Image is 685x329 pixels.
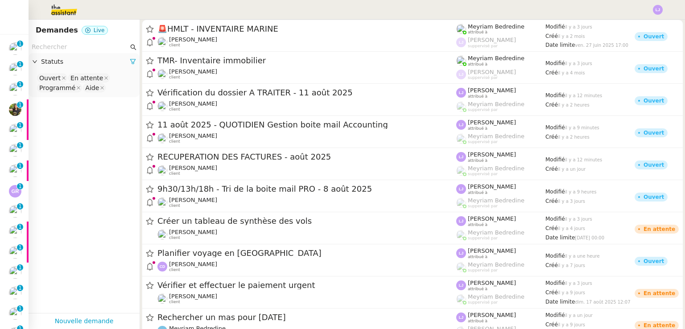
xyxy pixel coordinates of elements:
[29,53,140,70] div: Statuts
[9,144,21,156] img: users%2Fvjxz7HYmGaNTSE4yF5W2mFwJXra2%2Favatar%2Ff3aef901-807b-4123-bf55-4aed7c5d6af5
[18,203,22,211] p: 1
[468,247,516,254] span: [PERSON_NAME]
[456,37,545,48] app-user-label: suppervisé par
[18,285,22,293] p: 1
[157,57,456,65] span: TMR- Inventaire immobilier
[17,41,23,47] nz-badge-sup: 1
[545,216,565,222] span: Modifié
[17,163,23,169] nz-badge-sup: 1
[565,125,599,130] span: il y a 9 minutes
[545,299,575,305] span: Date limite
[644,34,664,39] div: Ouvert
[456,184,466,194] img: svg
[644,98,664,103] div: Ouvert
[565,217,592,222] span: il y a 3 jours
[169,293,217,300] span: [PERSON_NAME]
[468,312,516,318] span: [PERSON_NAME]
[169,132,217,139] span: [PERSON_NAME]
[157,293,456,304] app-user-detailed-label: client
[157,261,456,272] app-user-detailed-label: client
[456,293,545,305] app-user-label: suppervisé par
[558,199,585,204] span: il y a 3 jours
[17,61,23,67] nz-badge-sup: 1
[545,262,558,268] span: Créé
[39,74,61,82] div: Ouvert
[157,249,456,257] span: Planifier voyage en [GEOGRAPHIC_DATA]
[157,89,456,97] span: Vérification du dossier A TRAITER - 11 août 2025
[468,183,516,190] span: [PERSON_NAME]
[456,247,545,259] app-user-label: attribué à
[456,37,466,47] img: svg
[37,74,67,82] nz-select-item: Ouvert
[9,185,21,197] img: svg
[169,100,217,107] span: [PERSON_NAME]
[468,165,524,172] span: Meyriam Bedredine
[9,226,21,238] img: users%2F3CpkSvRqqeRLK3NOHyNRs2ztwrS2%2Favatar%2F6d1fd4b3-0739-409f-ad6f-8d57c219f1fd
[468,119,516,126] span: [PERSON_NAME]
[468,268,498,273] span: suppervisé par
[456,166,466,176] img: users%2FaellJyylmXSg4jqeVbanehhyYJm1%2Favatar%2Fprofile-pic%20(4).png
[545,312,565,318] span: Modifié
[169,197,217,203] span: [PERSON_NAME]
[545,92,565,99] span: Modifié
[644,291,675,296] div: En attente
[545,24,565,30] span: Modifié
[468,280,516,286] span: [PERSON_NAME]
[169,267,180,272] span: client
[18,183,22,191] p: 1
[157,185,456,193] span: 9h30/13h/18h - Tri de la boite mail PRO - 8 août 2025
[468,319,487,324] span: attribué à
[18,122,22,130] p: 1
[456,165,545,177] app-user-label: suppervisé par
[575,235,604,240] span: [DATE] 00:00
[169,229,217,235] span: [PERSON_NAME]
[157,132,456,144] app-user-detailed-label: client
[468,300,498,305] span: suppervisé par
[157,36,456,48] app-user-detailed-label: client
[18,102,22,110] p: 1
[169,235,180,240] span: client
[468,215,516,222] span: [PERSON_NAME]
[41,57,130,67] span: Statuts
[468,151,516,158] span: [PERSON_NAME]
[456,120,466,130] img: svg
[157,197,456,208] app-user-detailed-label: client
[468,222,487,227] span: attribué à
[456,70,466,79] img: svg
[169,36,217,43] span: [PERSON_NAME]
[17,122,23,128] nz-badge-sup: 1
[456,294,466,304] img: users%2FaellJyylmXSg4jqeVbanehhyYJm1%2Favatar%2Fprofile-pic%20(4).png
[18,244,22,252] p: 1
[456,197,545,209] app-user-label: suppervisé par
[55,316,114,326] a: Nouvelle demande
[468,197,524,204] span: Meyriam Bedredine
[545,289,558,296] span: Créé
[468,133,524,140] span: Meyriam Bedredine
[157,165,167,175] img: users%2FIRICEYtWuOZgy9bUGBIlDfdl70J2%2Favatar%2Fb71601d1-c386-41cd-958b-f9b5fc102d64
[456,152,466,162] img: svg
[456,56,466,66] img: users%2FaellJyylmXSg4jqeVbanehhyYJm1%2Favatar%2Fprofile-pic%20(4).png
[565,189,597,194] span: il y a 9 heures
[17,244,23,251] nz-badge-sup: 1
[644,259,664,264] div: Ouvert
[157,164,456,176] app-user-detailed-label: client
[468,158,487,163] span: attribué à
[456,119,545,131] app-user-label: attribué à
[157,217,456,225] span: Créer un tableau de synthèse des vols
[157,25,456,33] span: HMLT - INVENTAIRE MARINE
[17,142,23,148] nz-badge-sup: 1
[545,70,558,76] span: Créé
[565,281,592,286] span: il y a 3 jours
[456,151,545,163] app-user-label: attribué à
[545,280,565,286] span: Modifié
[575,43,628,48] span: ven. 27 juin 2025 17:00
[456,183,545,195] app-user-label: attribué à
[456,230,466,240] img: users%2FaellJyylmXSg4jqeVbanehhyYJm1%2Favatar%2Fprofile-pic%20(4).png
[468,55,524,62] span: Meyriam Bedredine
[468,62,487,67] span: attribué à
[9,103,21,116] img: 59e8fd3f-8fb3-40bf-a0b4-07a768509d6a
[70,74,103,82] div: En attente
[565,93,602,98] span: il y a 12 minutes
[68,74,110,82] nz-select-item: En attente
[169,43,180,48] span: client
